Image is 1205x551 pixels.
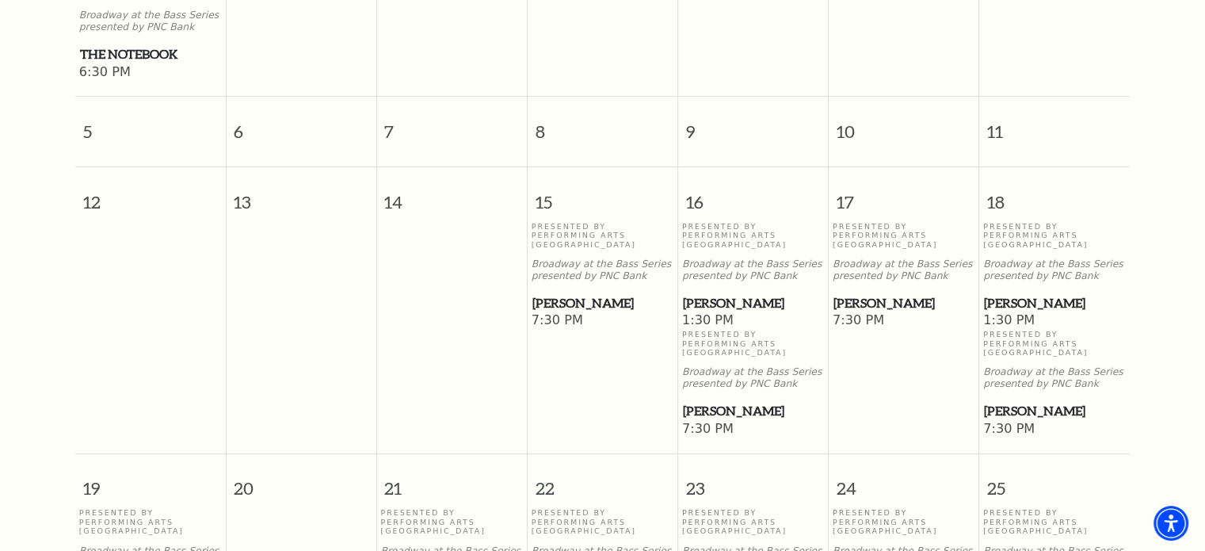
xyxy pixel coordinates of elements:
span: 16 [678,167,828,222]
a: Hamilton [682,293,825,313]
p: Presented By Performing Arts [GEOGRAPHIC_DATA] [983,330,1126,357]
span: 24 [829,454,978,509]
p: Presented By Performing Arts [GEOGRAPHIC_DATA] [381,508,524,535]
p: Presented By Performing Arts [GEOGRAPHIC_DATA] [983,222,1126,249]
span: 25 [979,454,1130,509]
span: 13 [227,167,376,222]
span: 1:30 PM [682,312,825,330]
span: 7:30 PM [532,312,674,330]
span: 7:30 PM [682,421,825,438]
div: Accessibility Menu [1154,506,1188,541]
p: Presented By Performing Arts [GEOGRAPHIC_DATA] [682,222,825,249]
span: 19 [75,454,226,509]
span: 12 [75,167,226,222]
p: Presented By Performing Arts [GEOGRAPHIC_DATA] [682,330,825,357]
p: Broadway at the Bass Series presented by PNC Bank [682,366,825,390]
p: Broadway at the Bass Series presented by PNC Bank [79,10,222,33]
a: Hamilton [983,401,1126,421]
p: Presented By Performing Arts [GEOGRAPHIC_DATA] [79,508,222,535]
p: Presented By Performing Arts [GEOGRAPHIC_DATA] [833,222,975,249]
span: 21 [377,454,527,509]
p: Broadway at the Bass Series presented by PNC Bank [532,258,674,282]
span: The Notebook [80,44,221,64]
p: Presented By Performing Arts [GEOGRAPHIC_DATA] [532,508,674,535]
a: Hamilton [532,293,674,313]
span: 7:30 PM [833,312,975,330]
span: [PERSON_NAME] [984,401,1125,421]
span: 8 [528,97,677,151]
span: 22 [528,454,677,509]
span: 6 [227,97,376,151]
span: 15 [528,167,677,222]
p: Presented By Performing Arts [GEOGRAPHIC_DATA] [682,508,825,535]
p: Broadway at the Bass Series presented by PNC Bank [983,258,1126,282]
span: 9 [678,97,828,151]
p: Presented By Performing Arts [GEOGRAPHIC_DATA] [983,508,1126,535]
span: 7:30 PM [983,421,1126,438]
a: Hamilton [983,293,1126,313]
span: 5 [75,97,226,151]
span: [PERSON_NAME] [984,293,1125,313]
span: 14 [377,167,527,222]
span: 23 [678,454,828,509]
span: 7 [377,97,527,151]
p: Presented By Performing Arts [GEOGRAPHIC_DATA] [833,508,975,535]
span: [PERSON_NAME] [683,401,824,421]
p: Presented By Performing Arts [GEOGRAPHIC_DATA] [532,222,674,249]
p: Broadway at the Bass Series presented by PNC Bank [983,366,1126,390]
span: [PERSON_NAME] [532,293,673,313]
span: [PERSON_NAME] [833,293,974,313]
p: Broadway at the Bass Series presented by PNC Bank [833,258,975,282]
span: 6:30 PM [79,64,222,82]
span: 17 [829,167,978,222]
a: The Notebook [79,44,222,64]
a: Hamilton [682,401,825,421]
p: Broadway at the Bass Series presented by PNC Bank [682,258,825,282]
span: 11 [979,97,1130,151]
span: 18 [979,167,1130,222]
span: [PERSON_NAME] [683,293,824,313]
a: Hamilton [833,293,975,313]
span: 1:30 PM [983,312,1126,330]
span: 20 [227,454,376,509]
span: 10 [829,97,978,151]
